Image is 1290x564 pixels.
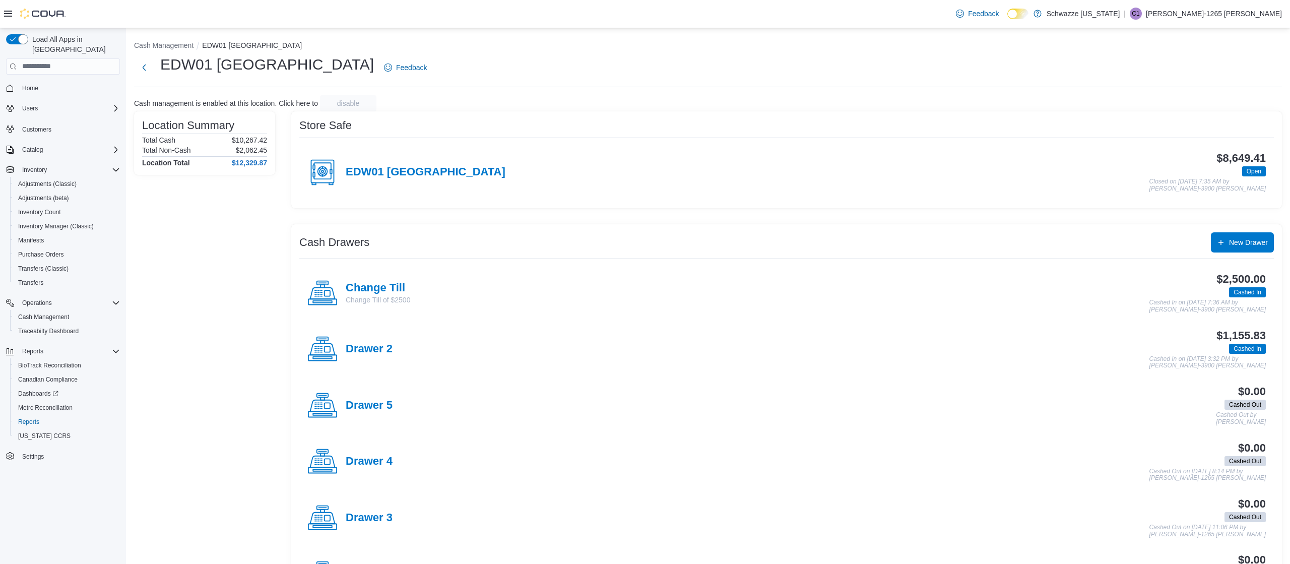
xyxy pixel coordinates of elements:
span: Home [22,84,38,92]
button: Reports [2,344,124,358]
h3: $8,649.41 [1216,152,1266,164]
a: Customers [18,123,55,136]
h4: Drawer 3 [346,512,393,525]
a: Transfers [14,277,47,289]
span: Washington CCRS [14,430,120,442]
a: [US_STATE] CCRS [14,430,75,442]
h4: Drawer 5 [346,399,393,412]
a: Reports [14,416,43,428]
h1: EDW01 [GEOGRAPHIC_DATA] [160,54,374,75]
button: Transfers (Classic) [10,262,124,276]
p: Schwazze [US_STATE] [1047,8,1120,20]
span: Dark Mode [1007,19,1008,20]
span: Catalog [18,144,120,156]
button: Catalog [2,143,124,157]
a: Traceabilty Dashboard [14,325,83,337]
h4: Location Total [142,159,190,167]
span: Feedback [968,9,999,19]
span: Inventory [22,166,47,174]
span: Customers [18,122,120,135]
span: C1 [1132,8,1139,20]
button: Traceabilty Dashboard [10,324,124,338]
span: Home [18,82,120,94]
span: Operations [18,297,120,309]
button: New Drawer [1211,232,1274,253]
p: Closed on [DATE] 7:35 AM by [PERSON_NAME]-3900 [PERSON_NAME] [1149,178,1266,192]
span: Cashed In [1234,288,1261,297]
span: Users [22,104,38,112]
a: Feedback [380,57,431,78]
h6: Total Cash [142,136,175,144]
h3: $0.00 [1238,442,1266,454]
span: Transfers (Classic) [18,265,69,273]
span: Settings [18,450,120,463]
button: Catalog [18,144,47,156]
a: Transfers (Classic) [14,263,73,275]
h4: Drawer 2 [346,343,393,356]
span: New Drawer [1229,237,1268,247]
span: Customers [22,126,51,134]
a: Manifests [14,234,48,246]
a: Inventory Manager (Classic) [14,220,98,232]
a: Cash Management [14,311,73,323]
p: Cashed Out on [DATE] 11:06 PM by [PERSON_NAME]-1265 [PERSON_NAME] [1149,524,1266,538]
a: Dashboards [14,388,62,400]
h3: Location Summary [142,119,234,132]
a: BioTrack Reconciliation [14,359,85,371]
p: Cashed Out by [PERSON_NAME] [1216,412,1266,425]
button: Adjustments (beta) [10,191,124,205]
a: Home [18,82,42,94]
p: | [1124,8,1126,20]
h6: Total Non-Cash [142,146,191,154]
span: Traceabilty Dashboard [14,325,120,337]
span: Transfers [14,277,120,289]
div: Cassandra-1265 Gonzales [1130,8,1142,20]
h3: $2,500.00 [1216,273,1266,285]
span: Inventory Manager (Classic) [14,220,120,232]
h4: EDW01 [GEOGRAPHIC_DATA] [346,166,505,179]
p: Change Till of $2500 [346,295,410,305]
span: [US_STATE] CCRS [18,432,71,440]
nav: Complex example [6,77,120,490]
span: Cashed Out [1229,457,1261,466]
button: Customers [2,121,124,136]
button: EDW01 [GEOGRAPHIC_DATA] [202,41,302,49]
h3: Cash Drawers [299,236,369,248]
img: Cova [20,9,66,19]
button: Purchase Orders [10,247,124,262]
p: Cashed Out on [DATE] 8:14 PM by [PERSON_NAME]-1265 [PERSON_NAME] [1149,468,1266,482]
span: Inventory Count [14,206,120,218]
h3: $0.00 [1238,498,1266,510]
span: Dashboards [14,388,120,400]
a: Metrc Reconciliation [14,402,77,414]
button: Adjustments (Classic) [10,177,124,191]
p: Cash management is enabled at this location. Click here to [134,99,318,107]
span: Settings [22,453,44,461]
span: Reports [18,345,120,357]
input: Dark Mode [1007,9,1028,19]
span: Operations [22,299,52,307]
span: Manifests [18,236,44,244]
p: [PERSON_NAME]-1265 [PERSON_NAME] [1146,8,1282,20]
span: Manifests [14,234,120,246]
button: Metrc Reconciliation [10,401,124,415]
button: Next [134,57,154,78]
a: Feedback [952,4,1003,24]
h4: Drawer 4 [346,455,393,468]
span: Cashed Out [1224,456,1266,466]
span: Catalog [22,146,43,154]
span: Cashed Out [1229,400,1261,409]
span: Adjustments (beta) [18,194,69,202]
span: Canadian Compliance [14,373,120,386]
nav: An example of EuiBreadcrumbs [134,40,1282,52]
span: Open [1247,167,1261,176]
p: Cashed In on [DATE] 3:32 PM by [PERSON_NAME]-3900 [PERSON_NAME] [1149,356,1266,369]
a: Purchase Orders [14,248,68,261]
span: Cash Management [18,313,69,321]
button: Reports [10,415,124,429]
span: Traceabilty Dashboard [18,327,79,335]
button: Cash Management [10,310,124,324]
h4: Change Till [346,282,410,295]
span: Canadian Compliance [18,375,78,384]
span: Load All Apps in [GEOGRAPHIC_DATA] [28,34,120,54]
